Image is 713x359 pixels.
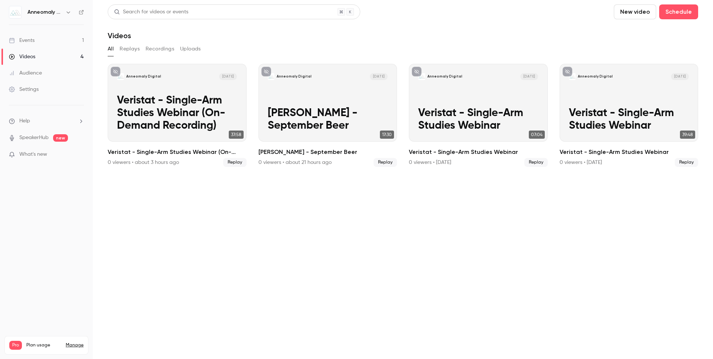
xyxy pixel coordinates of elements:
span: Plan usage [26,342,61,348]
p: Anneomaly Digital [427,74,462,79]
button: All [108,43,114,55]
button: New video [614,4,656,19]
span: What's new [19,151,47,158]
a: Manage [66,342,84,348]
h1: Videos [108,31,131,40]
button: unpublished [412,67,421,76]
span: 07:04 [529,131,545,139]
h2: Veristat - Single-Arm Studies Webinar [560,148,699,157]
li: Veristat - Single-Arm Studies Webinar [560,64,699,167]
span: Help [19,117,30,125]
button: Uploads [180,43,201,55]
a: Veristat - Single-Arm Studies WebinarAnneomaly Digital[DATE]Veristat - Single-Arm Studies Webinar... [409,64,548,167]
h6: Anneomaly Digital [27,9,62,16]
img: Veristat - Single-Arm Studies Webinar [418,73,425,80]
section: Videos [108,4,698,355]
p: Veristat - Single-Arm Studies Webinar [569,107,689,132]
div: 0 viewers • about 3 hours ago [108,159,179,166]
p: [PERSON_NAME] - September Beer [268,107,388,132]
img: R Anderson - September Beer [268,73,275,80]
div: 0 viewers • about 21 hours ago [258,159,332,166]
span: Replay [675,158,698,167]
a: R Anderson - September BeerAnneomaly Digital[DATE][PERSON_NAME] - September Beer17:30[PERSON_NAME... [258,64,397,167]
span: Pro [9,341,22,350]
img: Anneomaly Digital [9,6,21,18]
p: Anneomaly Digital [126,74,161,79]
span: [DATE] [370,73,388,80]
li: help-dropdown-opener [9,117,84,125]
span: Replay [374,158,397,167]
button: Recordings [146,43,174,55]
li: Veristat - Single-Arm Studies Webinar (On-Demand Recording) [108,64,247,167]
button: unpublished [111,67,120,76]
span: 39:48 [680,131,695,139]
div: Events [9,37,35,44]
a: SpeakerHub [19,134,49,142]
span: new [53,134,68,142]
h2: Veristat - Single-Arm Studies Webinar [409,148,548,157]
div: 0 viewers • [DATE] [409,159,451,166]
span: [DATE] [671,73,689,80]
div: Settings [9,86,39,93]
p: Veristat - Single-Arm Studies Webinar (On-Demand Recording) [117,95,237,132]
span: 17:30 [380,131,394,139]
img: Veristat - Single-Arm Studies Webinar (On-Demand Recording) [117,73,124,80]
a: Veristat - Single-Arm Studies WebinarAnneomaly Digital[DATE]Veristat - Single-Arm Studies Webinar... [560,64,699,167]
button: unpublished [261,67,271,76]
h2: Veristat - Single-Arm Studies Webinar (On-Demand Recording) [108,148,247,157]
div: Audience [9,69,42,77]
img: Veristat - Single-Arm Studies Webinar [569,73,576,80]
button: unpublished [563,67,572,76]
li: Veristat - Single-Arm Studies Webinar [409,64,548,167]
span: Replay [524,158,548,167]
span: 37:58 [229,131,244,139]
button: Replays [120,43,140,55]
p: Veristat - Single-Arm Studies Webinar [418,107,538,132]
span: [DATE] [520,73,538,80]
div: Videos [9,53,35,60]
li: R Anderson - September Beer [258,64,397,167]
button: Schedule [659,4,698,19]
p: Anneomaly Digital [277,74,312,79]
span: [DATE] [219,73,237,80]
div: 0 viewers • [DATE] [560,159,602,166]
h2: [PERSON_NAME] - September Beer [258,148,397,157]
iframe: Noticeable Trigger [75,151,84,158]
span: Replay [223,158,247,167]
a: Veristat - Single-Arm Studies Webinar (On-Demand Recording)Anneomaly Digital[DATE]Veristat - Sing... [108,64,247,167]
p: Anneomaly Digital [578,74,613,79]
div: Search for videos or events [114,8,188,16]
ul: Videos [108,64,698,167]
